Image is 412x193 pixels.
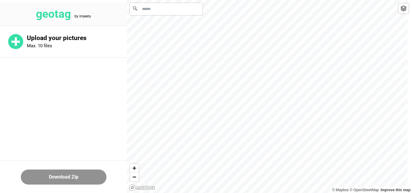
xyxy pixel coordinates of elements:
[74,14,91,18] tspan: by inseetu
[27,34,127,42] p: Upload your pictures
[332,188,349,192] a: Mapbox
[27,43,52,48] p: Max. 10 files
[130,3,202,15] input: Search
[36,8,71,20] tspan: geotag
[401,5,407,11] img: toggleLayer
[381,188,410,192] a: Map feedback
[21,170,106,185] button: Download Zip
[130,173,139,181] button: Zoom out
[130,164,139,173] button: Zoom in
[350,188,379,192] a: OpenStreetMap
[129,184,155,191] a: Mapbox logo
